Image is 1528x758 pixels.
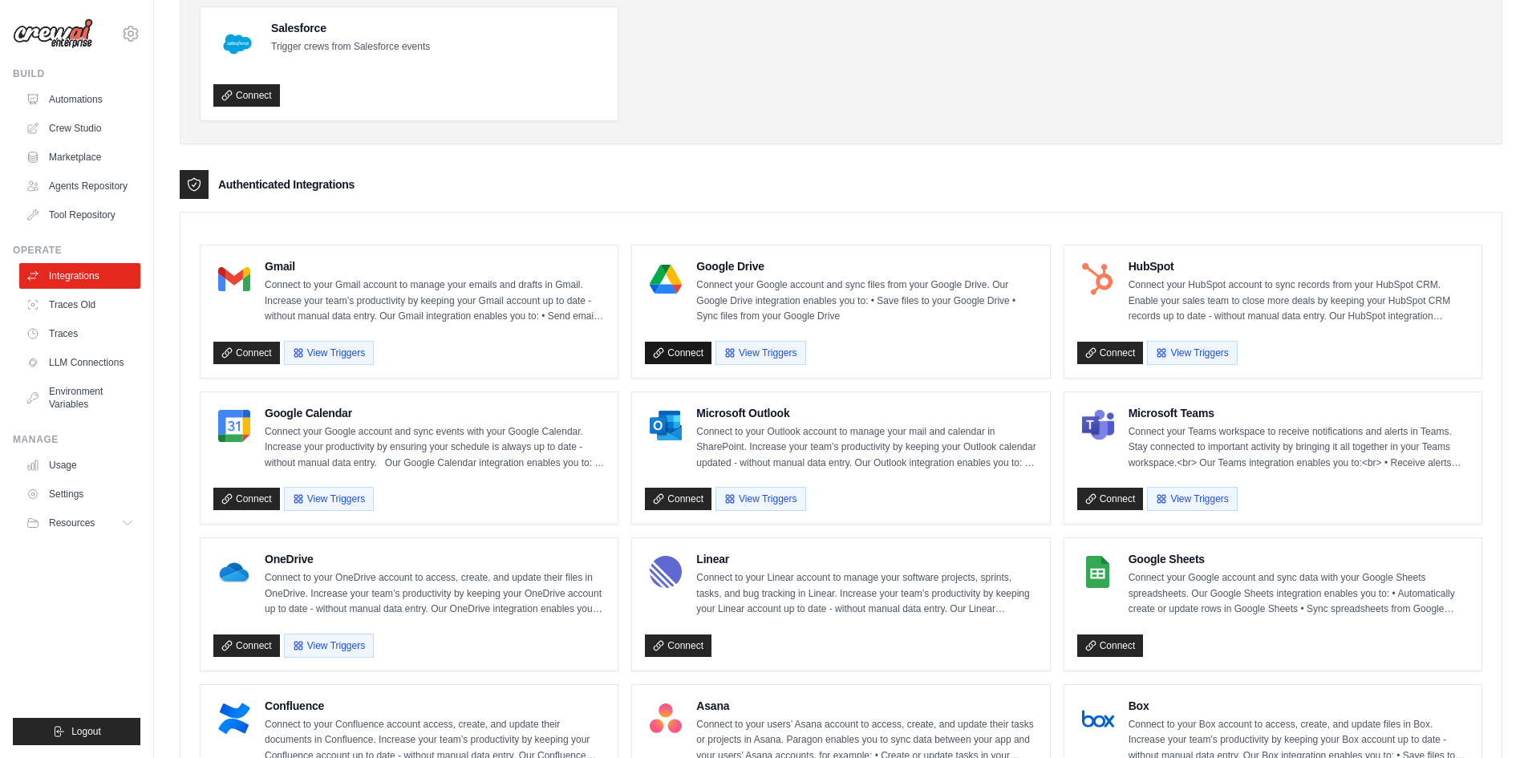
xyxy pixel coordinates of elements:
[265,405,605,421] h4: Google Calendar
[13,433,140,446] div: Manage
[213,488,280,510] a: Connect
[645,342,711,364] a: Connect
[1077,342,1144,364] a: Connect
[265,278,605,325] p: Connect to your Gmail account to manage your emails and drafts in Gmail. Increase your team’s pro...
[265,698,605,714] h4: Confluence
[19,116,140,141] a: Crew Studio
[13,67,140,80] div: Build
[265,258,605,274] h4: Gmail
[650,410,682,442] img: Microsoft Outlook Logo
[265,570,605,618] p: Connect to your OneDrive account to access, create, and update their files in OneDrive. Increase ...
[213,84,280,107] a: Connect
[213,634,280,657] a: Connect
[696,258,1036,274] h4: Google Drive
[71,725,101,738] span: Logout
[19,452,140,478] a: Usage
[1129,570,1469,618] p: Connect your Google account and sync data with your Google Sheets spreadsheets. Our Google Sheets...
[49,517,95,529] span: Resources
[284,634,374,658] button: View Triggers
[19,321,140,347] a: Traces
[218,176,355,193] h3: Authenticated Integrations
[1129,698,1469,714] h4: Box
[19,292,140,318] a: Traces Old
[696,278,1036,325] p: Connect your Google account and sync files from your Google Drive. Our Google Drive integration e...
[696,424,1036,472] p: Connect to your Outlook account to manage your mail and calendar in SharePoint. Increase your tea...
[696,551,1036,567] h4: Linear
[650,263,682,295] img: Google Drive Logo
[1147,487,1237,511] button: View Triggers
[650,556,682,588] img: Linear Logo
[715,341,805,365] button: View Triggers
[213,342,280,364] a: Connect
[1129,278,1469,325] p: Connect your HubSpot account to sync records from your HubSpot CRM. Enable your sales team to clo...
[218,556,250,588] img: OneDrive Logo
[1082,703,1114,735] img: Box Logo
[696,570,1036,618] p: Connect to your Linear account to manage your software projects, sprints, tasks, and bug tracking...
[265,551,605,567] h4: OneDrive
[1129,551,1469,567] h4: Google Sheets
[271,39,430,55] p: Trigger crews from Salesforce events
[696,698,1036,714] h4: Asana
[13,718,140,745] button: Logout
[13,18,93,49] img: Logo
[645,634,711,657] a: Connect
[218,410,250,442] img: Google Calendar Logo
[1082,556,1114,588] img: Google Sheets Logo
[1077,488,1144,510] a: Connect
[19,350,140,375] a: LLM Connections
[715,487,805,511] button: View Triggers
[1082,263,1114,295] img: HubSpot Logo
[218,263,250,295] img: Gmail Logo
[1082,410,1114,442] img: Microsoft Teams Logo
[19,481,140,507] a: Settings
[19,87,140,112] a: Automations
[284,341,374,365] button: View Triggers
[19,263,140,289] a: Integrations
[19,173,140,199] a: Agents Repository
[19,144,140,170] a: Marketplace
[650,703,682,735] img: Asana Logo
[645,488,711,510] a: Connect
[1077,634,1144,657] a: Connect
[218,25,257,63] img: Salesforce Logo
[1129,405,1469,421] h4: Microsoft Teams
[271,20,430,36] h4: Salesforce
[1147,341,1237,365] button: View Triggers
[19,379,140,417] a: Environment Variables
[19,510,140,536] button: Resources
[1129,424,1469,472] p: Connect your Teams workspace to receive notifications and alerts in Teams. Stay connected to impo...
[696,405,1036,421] h4: Microsoft Outlook
[1129,258,1469,274] h4: HubSpot
[13,244,140,257] div: Operate
[265,424,605,472] p: Connect your Google account and sync events with your Google Calendar. Increase your productivity...
[218,703,250,735] img: Confluence Logo
[19,202,140,228] a: Tool Repository
[284,487,374,511] button: View Triggers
